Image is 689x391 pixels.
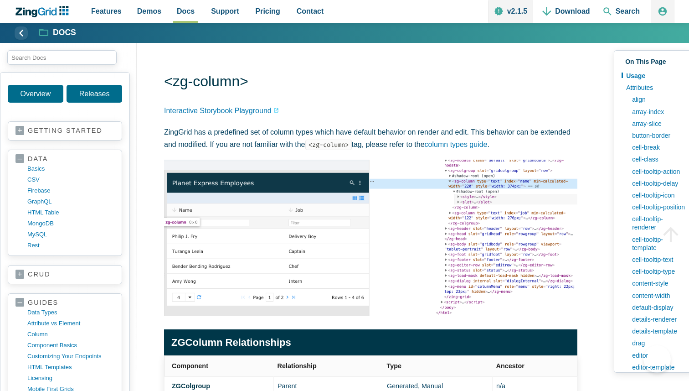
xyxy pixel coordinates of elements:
a: default-display [627,302,686,313]
a: array-index [627,106,686,118]
a: guides [15,298,114,307]
a: customizing your endpoints [27,351,114,362]
a: data [15,155,114,163]
a: rest [27,240,114,251]
a: MySQL [27,229,114,240]
a: HTML table [27,207,114,218]
a: component basics [27,340,114,351]
a: cell-tooltip-delay [627,177,686,189]
a: getting started [15,126,114,136]
a: CSV [27,174,114,185]
img: Image of the DOM relationship for the zg-column web component tag [164,160,577,316]
span: Contact [297,5,324,17]
a: Docs [40,27,76,38]
a: drag [627,337,686,349]
a: licensing [27,373,114,384]
a: button-border [627,130,686,141]
h1: <zg-column> [164,72,577,93]
th: Type [383,355,493,376]
a: cell-tooltip-icon [627,189,686,201]
a: column types guide [425,141,488,148]
a: firebase [27,185,114,196]
span: Docs [177,5,195,17]
input: search input [7,50,117,65]
span: Support [211,5,239,17]
a: content-width [627,290,686,302]
a: editor [627,349,686,361]
th: Component [165,355,274,376]
a: data types [27,307,114,318]
a: cell-tooltip-position [627,201,686,213]
a: cell-tooltip-text [627,254,686,266]
a: Interactive Storybook Playground [164,104,279,117]
a: basics [27,163,114,174]
a: ZGColgroup [172,382,210,390]
span: Features [91,5,122,17]
a: align [627,94,686,105]
a: ZingChart Logo. Click to return to the homepage [15,6,73,17]
iframe: Toggle Customer Support [643,345,671,373]
a: cell-tooltip-template [627,234,686,254]
a: crud [15,270,114,279]
a: Overview [8,85,63,103]
a: content-style [627,277,686,289]
a: cell-break [627,141,686,153]
a: cell-tooltip-action [627,166,686,177]
a: editor-template [627,361,686,373]
a: HTML templates [27,362,114,373]
a: details-renderer [627,313,686,325]
th: Ancestor [493,355,577,376]
a: MongoDB [27,218,114,229]
p: ZingGrid has a predefined set of column types which have default behavior on render and edit. Thi... [164,126,577,151]
a: Attributes [622,82,686,94]
a: cell-class [627,153,686,165]
a: Attribute vs Element [27,318,114,329]
span: Demos [137,5,161,17]
a: Releases [67,85,122,103]
a: Usage [622,70,686,82]
a: GraphQL [27,196,114,207]
a: cell-tooltip-type [627,266,686,277]
span: Pricing [256,5,280,17]
a: array-slice [627,118,686,130]
a: cell-tooltip-renderer [627,213,686,233]
caption: ZGColumn Relationships [164,329,577,355]
code: <zg-column> [305,140,352,150]
th: Relationship [274,355,383,376]
strong: Docs [53,29,76,37]
a: details-template [627,325,686,337]
a: column [27,329,114,340]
